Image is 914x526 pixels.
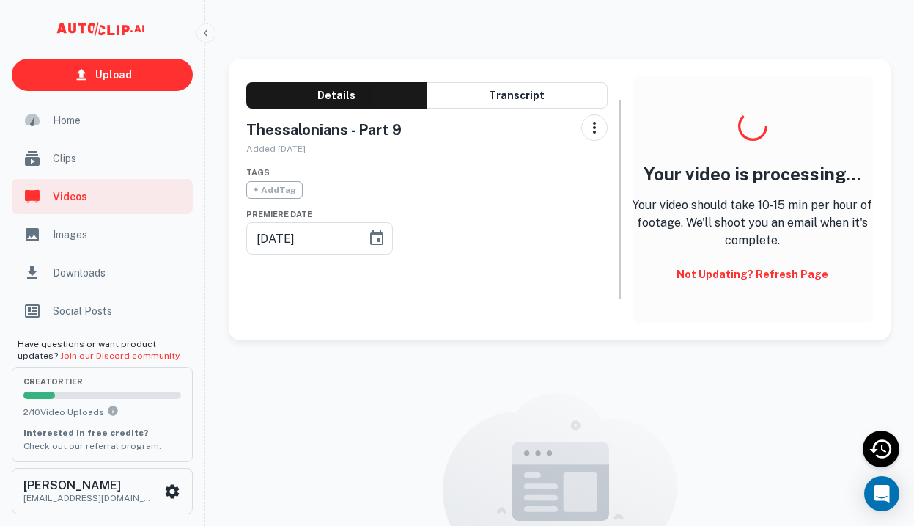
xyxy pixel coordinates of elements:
[53,303,184,319] span: Social Posts
[53,227,184,243] span: Images
[246,181,303,199] span: + Add Tag
[671,261,834,288] button: Not updating? Refresh Page
[12,293,193,329] a: Social Posts
[12,217,193,252] a: Images
[53,189,184,205] span: Videos
[12,59,193,91] a: Upload
[53,150,184,167] span: Clips
[60,351,181,361] a: Join our Discord community.
[12,468,193,514] button: [PERSON_NAME][EMAIL_ADDRESS][DOMAIN_NAME]
[246,210,312,219] span: Premiere Date
[12,179,193,214] a: Videos
[246,144,306,154] span: Added [DATE]
[23,378,181,386] span: creator Tier
[633,197,873,249] p: Your video should take 10-15 min per hour of footage. We'll shoot you an email when it's complete.
[246,218,356,259] input: mm/dd/yyyy
[23,492,155,505] p: [EMAIL_ADDRESS][DOMAIN_NAME]
[18,339,181,361] span: Have questions or want product updates?
[633,164,873,185] h4: Your video is processing...
[246,168,270,177] span: Tags
[12,103,193,138] a: Home
[107,405,119,417] svg: You can upload 10 videos per month on the creator tier. Upgrade to upload more.
[246,82,427,109] button: Details
[23,480,155,492] h6: [PERSON_NAME]
[53,265,184,281] span: Downloads
[23,426,181,439] p: Interested in free credits?
[427,82,607,109] button: Transcript
[23,441,161,451] a: Check out our referral program.
[863,431,899,467] div: Recent Activity
[246,120,416,139] h5: Thessalonians - Part 9
[23,405,181,419] p: 2 / 10 Video Uploads
[12,255,193,291] a: Downloads
[12,367,193,462] button: creatorTier2/10Video UploadsYou can upload 10 videos per month on the creator tier. Upgrade to up...
[95,67,132,83] p: Upload
[864,476,899,511] div: Open Intercom Messenger
[362,224,391,253] button: Choose date, selected date is Sep 22, 2025
[53,112,184,128] span: Home
[12,141,193,176] a: Clips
